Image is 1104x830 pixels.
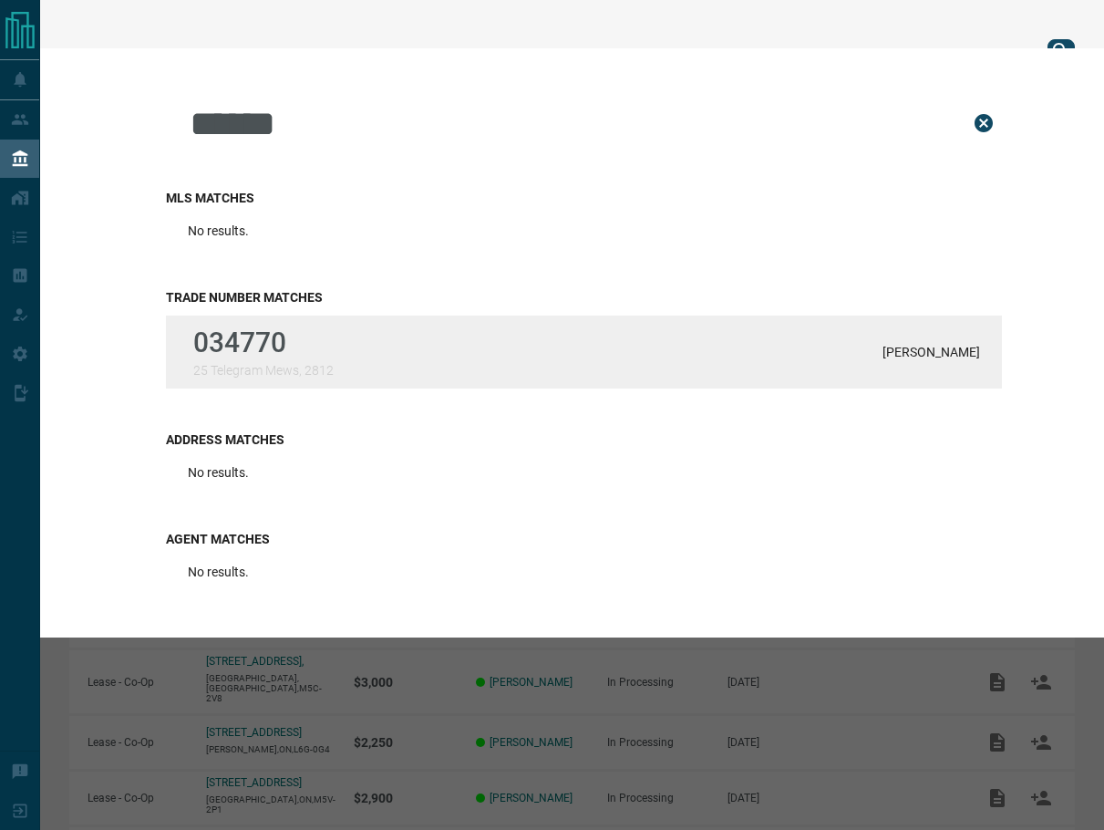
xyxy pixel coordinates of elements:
[188,223,249,238] p: No results.
[193,363,334,378] p: 25 Telegram Mews, 2812
[193,327,334,358] p: 034770
[188,565,249,579] p: No results.
[1047,39,1075,63] button: search button
[965,105,1002,141] button: Close
[166,532,1002,546] h3: Agent Matches
[882,345,980,359] p: [PERSON_NAME]
[188,465,249,480] p: No results.
[166,191,1002,205] h3: MLS Matches
[166,432,1002,447] h3: Address Matches
[166,290,1002,305] h3: Trade Number Matches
